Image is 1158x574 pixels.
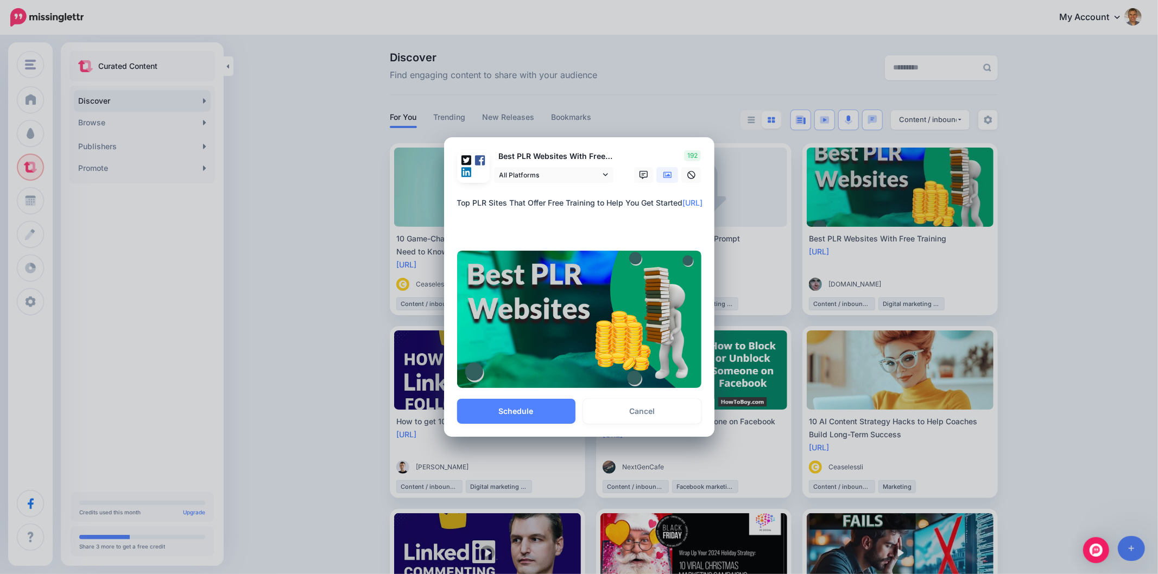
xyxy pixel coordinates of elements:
[457,196,707,209] div: Top PLR Sites That Offer Free Training to Help You Get Started
[684,150,701,161] span: 192
[583,399,701,424] a: Cancel
[457,251,701,388] img: MTU94TG6T2C73WWZKA6L32L94KTHAWCB.jpg
[457,399,575,424] button: Schedule
[494,150,615,163] p: Best PLR Websites With Free Training
[494,167,613,183] a: All Platforms
[1083,537,1109,563] div: Open Intercom Messenger
[499,169,600,181] span: All Platforms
